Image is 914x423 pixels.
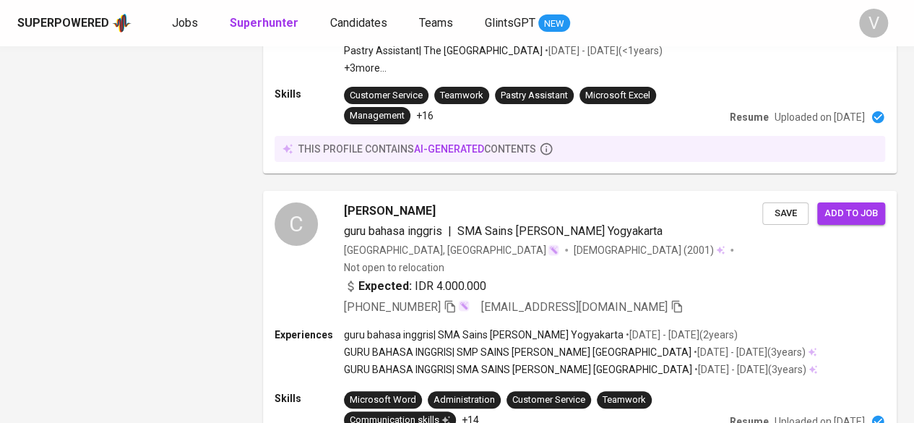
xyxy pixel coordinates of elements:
div: IDR 4.000.000 [344,278,486,295]
p: • [DATE] - [DATE] ( 3 years ) [692,362,806,377]
span: | [448,223,452,240]
div: Superpowered [17,15,109,32]
span: guru bahasa inggris [344,224,442,238]
img: magic_wand.svg [458,300,470,312]
span: GlintsGPT [485,16,535,30]
span: [PERSON_NAME] [344,202,436,220]
div: Teamwork [603,393,646,407]
div: Customer Service [512,393,585,407]
span: [EMAIL_ADDRESS][DOMAIN_NAME] [481,300,668,314]
b: Superhunter [230,16,298,30]
p: Skills [275,391,344,406]
span: Jobs [172,16,198,30]
div: C [275,202,318,246]
div: Administration [434,393,495,407]
div: V [859,9,888,38]
img: magic_wand.svg [548,244,559,256]
span: Teams [419,16,453,30]
p: Skills [275,87,344,101]
a: Candidates [330,14,390,33]
span: AI-generated [414,143,484,155]
a: Teams [419,14,456,33]
div: Teamwork [440,89,483,103]
p: GURU BAHASA INGGRIS | SMP SAINS [PERSON_NAME] [GEOGRAPHIC_DATA] [344,345,691,359]
span: [PHONE_NUMBER] [344,300,441,314]
p: Uploaded on [DATE] [775,110,865,124]
p: Pastry Assistant | The [GEOGRAPHIC_DATA] [344,43,543,58]
p: Resume [730,110,769,124]
p: Experiences [275,328,344,342]
div: [GEOGRAPHIC_DATA], [GEOGRAPHIC_DATA] [344,243,559,257]
p: • [DATE] - [DATE] ( <1 years ) [543,43,663,58]
span: Add to job [824,205,878,222]
span: SMA Sains [PERSON_NAME] Yogyakarta [457,224,663,238]
a: Superhunter [230,14,301,33]
p: Not open to relocation [344,260,444,275]
span: [DEMOGRAPHIC_DATA] [574,243,684,257]
div: Microsoft Word [350,393,416,407]
div: Customer Service [350,89,423,103]
p: • [DATE] - [DATE] ( 2 years ) [624,328,738,342]
div: Pastry Assistant [501,89,568,103]
img: app logo [112,12,132,34]
p: +3 more ... [344,61,663,75]
button: Add to job [817,202,885,225]
span: NEW [538,17,570,31]
p: this profile contains contents [298,142,536,156]
div: Microsoft Excel [585,89,650,103]
div: (2001) [574,243,725,257]
div: Management [350,109,405,123]
a: Jobs [172,14,201,33]
p: +16 [416,108,434,123]
button: Save [762,202,809,225]
a: Superpoweredapp logo [17,12,132,34]
p: • [DATE] - [DATE] ( 3 years ) [691,345,806,359]
span: Save [769,205,801,222]
span: Candidates [330,16,387,30]
a: GlintsGPT NEW [485,14,570,33]
p: guru bahasa inggris | SMA Sains [PERSON_NAME] Yogyakarta [344,328,624,342]
b: Expected: [358,278,412,295]
p: GURU BAHASA INGGRIS | SMA SAINS [PERSON_NAME] [GEOGRAPHIC_DATA] [344,362,692,377]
